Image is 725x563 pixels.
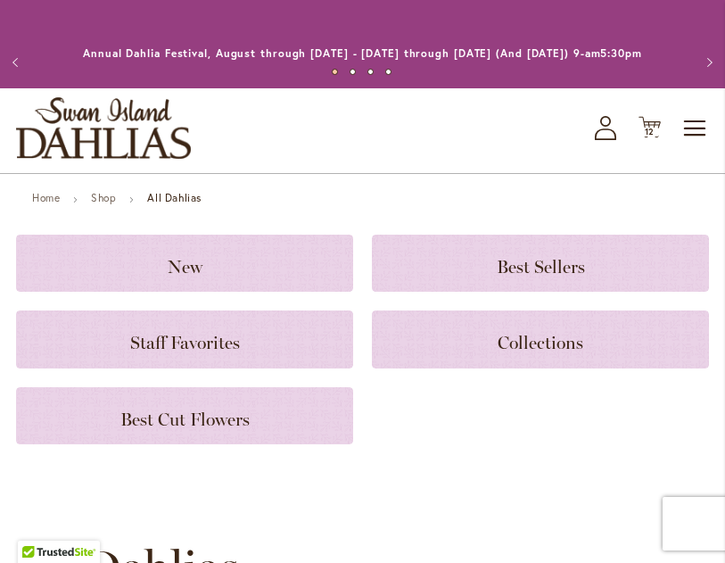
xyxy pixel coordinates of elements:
span: Best Cut Flowers [120,409,250,430]
span: Best Sellers [497,256,585,277]
a: Best Cut Flowers [16,387,353,444]
a: Annual Dahlia Festival, August through [DATE] - [DATE] through [DATE] (And [DATE]) 9-am5:30pm [83,46,642,60]
a: Home [32,191,60,204]
button: 3 of 4 [367,69,374,75]
button: 12 [638,116,661,140]
button: 2 of 4 [350,69,356,75]
strong: All Dahlias [147,191,202,204]
a: Staff Favorites [16,310,353,368]
button: 4 of 4 [385,69,391,75]
iframe: Launch Accessibility Center [13,500,63,550]
a: store logo [16,97,191,159]
a: Shop [91,191,116,204]
a: Collections [372,310,709,368]
span: Staff Favorites [130,332,240,353]
span: Collections [498,332,583,353]
a: Best Sellers [372,235,709,292]
button: Next [689,45,725,80]
button: 1 of 4 [332,69,338,75]
a: New [16,235,353,292]
span: New [168,256,202,277]
span: 12 [645,126,655,137]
